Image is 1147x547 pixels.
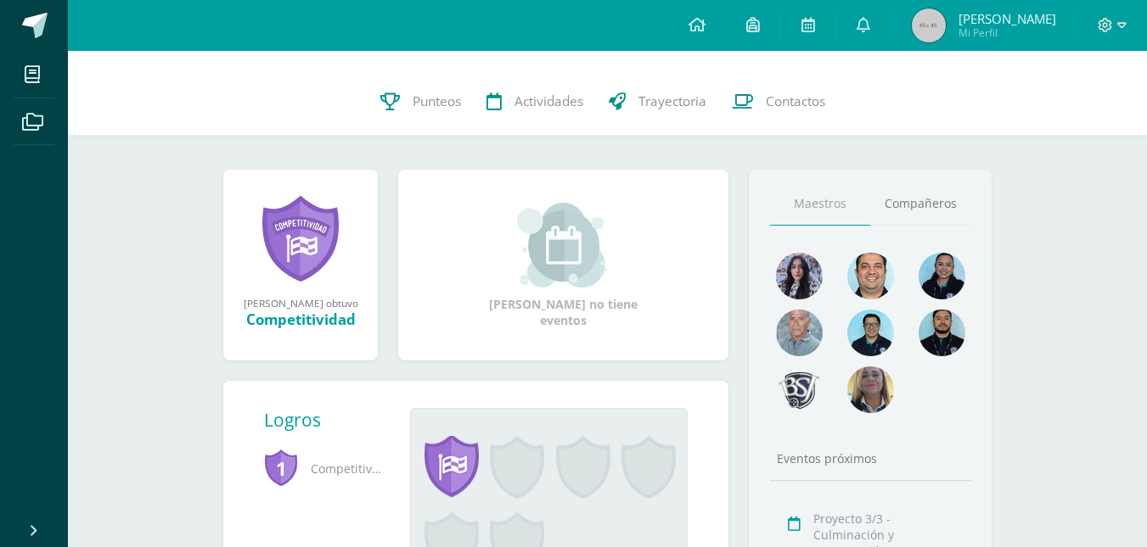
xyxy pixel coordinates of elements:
a: Contactos [719,68,838,136]
div: [PERSON_NAME] no tiene eventos [479,203,649,328]
img: d220431ed6a2715784848fdc026b3719.png [847,310,894,356]
div: Logros [264,408,396,432]
a: Compañeros [870,182,970,226]
img: 677c00e80b79b0324b531866cf3fa47b.png [847,253,894,299]
span: Contactos [766,92,825,110]
div: [PERSON_NAME] obtuvo [240,296,361,310]
img: 55ac31a88a72e045f87d4a648e08ca4b.png [776,310,823,356]
div: Competitividad [240,310,361,329]
a: Maestros [770,182,870,226]
span: 1 [264,449,298,488]
img: 2207c9b573316a41e74c87832a091651.png [919,310,965,356]
a: Trayectoria [596,68,719,136]
span: [PERSON_NAME] [959,10,1056,27]
span: Punteos [413,92,461,110]
span: Trayectoria [638,92,706,110]
img: 31702bfb268df95f55e840c80866a926.png [776,253,823,299]
a: Actividades [474,68,596,136]
img: aa9857ee84d8eb936f6c1e33e7ea3df6.png [847,366,894,413]
img: 4fefb2d4df6ade25d47ae1f03d061a50.png [919,253,965,299]
a: Punteos [368,68,474,136]
span: Competitividad [264,445,383,492]
img: d483e71d4e13296e0ce68ead86aec0b8.png [776,366,823,413]
img: 45x45 [912,8,946,42]
span: Mi Perfil [959,25,1056,40]
img: event_small.png [517,203,610,287]
span: Actividades [514,92,583,110]
div: Eventos próximos [770,450,970,466]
